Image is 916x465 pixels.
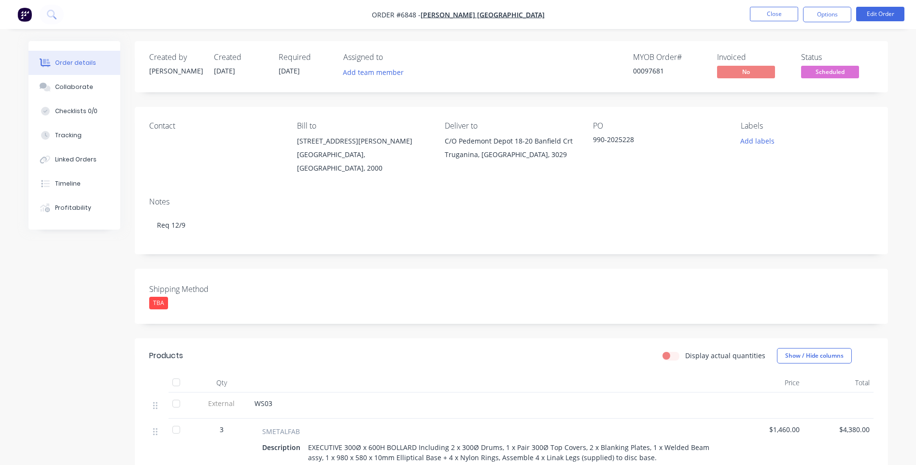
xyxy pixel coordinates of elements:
span: Scheduled [801,66,859,78]
div: TBA [149,297,168,309]
div: Linked Orders [55,155,97,164]
div: EXECUTIVE 300Ø x 600H BOLLARD Including 2 x 300Ø Drums, 1 x Pair 300Ø Top Covers, 2 x Blanking Pl... [304,440,722,465]
button: Linked Orders [28,147,120,172]
span: $4,380.00 [807,424,870,435]
div: 990-2025228 [593,134,714,148]
div: Qty [193,373,251,392]
div: Contact [149,121,282,131]
button: Show / Hide columns [777,348,852,363]
div: MYOB Order # [633,53,705,62]
div: Bill to [297,121,429,131]
div: Required [279,53,332,62]
label: Shipping Method [149,283,270,295]
div: Created by [149,53,202,62]
span: $1,460.00 [737,424,800,435]
button: Profitability [28,196,120,220]
div: Collaborate [55,83,93,91]
div: Deliver to [445,121,577,131]
div: Assigned to [343,53,440,62]
button: Add labels [735,134,780,147]
div: PO [593,121,725,131]
div: Checklists 0/0 [55,107,98,116]
button: Collaborate [28,75,120,99]
div: Total [803,373,874,392]
div: [PERSON_NAME] [149,66,202,76]
button: Add team member [343,66,409,79]
div: 00097681 [633,66,705,76]
button: Close [750,7,798,21]
div: Invoiced [717,53,789,62]
div: Status [801,53,874,62]
span: No [717,66,775,78]
img: Factory [17,7,32,22]
div: Notes [149,197,874,206]
span: [DATE] [214,66,235,75]
div: [GEOGRAPHIC_DATA], [GEOGRAPHIC_DATA], 2000 [297,148,429,175]
div: Truganina, [GEOGRAPHIC_DATA], 3029 [445,148,577,161]
span: Order #6848 - [372,10,421,19]
a: [PERSON_NAME] [GEOGRAPHIC_DATA] [421,10,545,19]
span: SMETALFAB [262,426,300,436]
div: Tracking [55,131,82,140]
button: Edit Order [856,7,904,21]
div: Profitability [55,203,91,212]
button: Tracking [28,123,120,147]
div: Timeline [55,179,81,188]
div: C/O Pedemont Depot 18-20 Banfield CrtTruganina, [GEOGRAPHIC_DATA], 3029 [445,134,577,165]
button: Scheduled [801,66,859,80]
div: Created [214,53,267,62]
div: Req 12/9 [149,210,874,240]
div: Labels [741,121,873,131]
button: Timeline [28,172,120,196]
div: Products [149,350,183,362]
span: WS03 [254,399,272,408]
div: [STREET_ADDRESS][PERSON_NAME] [297,134,429,148]
button: Add team member [338,66,409,79]
div: [STREET_ADDRESS][PERSON_NAME][GEOGRAPHIC_DATA], [GEOGRAPHIC_DATA], 2000 [297,134,429,175]
button: Options [803,7,851,22]
span: [DATE] [279,66,300,75]
div: Description [262,440,304,454]
button: Checklists 0/0 [28,99,120,123]
div: Price [733,373,803,392]
label: Display actual quantities [685,350,765,361]
iframe: Intercom live chat [883,432,906,455]
div: C/O Pedemont Depot 18-20 Banfield Crt [445,134,577,148]
span: 3 [220,424,224,435]
span: External [197,398,247,408]
button: Order details [28,51,120,75]
div: Order details [55,58,96,67]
